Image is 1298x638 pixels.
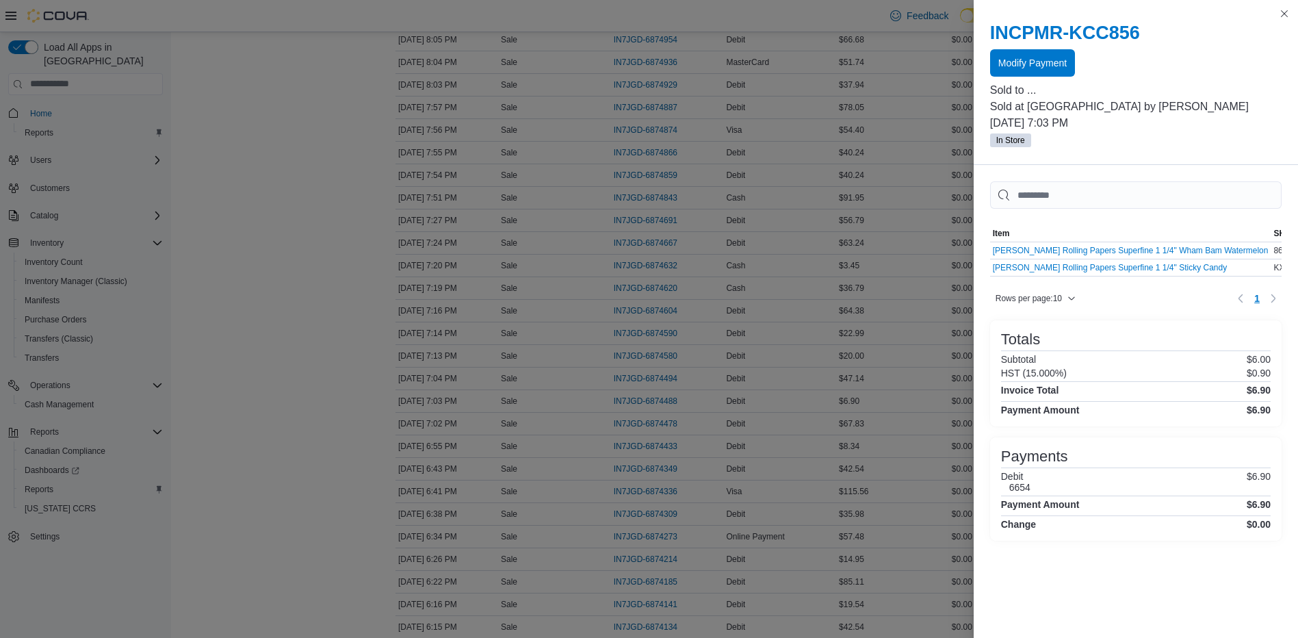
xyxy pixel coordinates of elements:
[996,293,1062,304] span: Rows per page : 10
[1232,290,1249,307] button: Previous page
[1276,5,1293,22] button: Close this dialog
[1001,368,1067,379] h6: HST (15.000%)
[993,263,1227,272] button: [PERSON_NAME] Rolling Papers Superfine 1 1/4" Sticky Candy
[1232,288,1282,309] nav: Pagination for table: MemoryTable from EuiInMemoryTable
[1001,354,1036,365] h6: Subtotal
[990,115,1282,131] p: [DATE] 7:03 PM
[1247,519,1271,530] h4: $0.00
[1001,519,1036,530] h4: Change
[990,181,1282,209] input: This is a search bar. As you type, the results lower in the page will automatically filter.
[993,246,1269,255] button: [PERSON_NAME] Rolling Papers Superfine 1 1/4" Wham Bam Watermelon
[996,134,1025,146] span: In Store
[1001,448,1068,465] h3: Payments
[1001,405,1080,416] h4: Payment Amount
[1247,368,1271,379] p: $0.90
[1001,499,1080,510] h4: Payment Amount
[990,49,1075,77] button: Modify Payment
[998,56,1067,70] span: Modify Payment
[990,99,1282,115] p: Sold at [GEOGRAPHIC_DATA] by [PERSON_NAME]
[1249,288,1265,309] ul: Pagination for table: MemoryTable from EuiInMemoryTable
[990,82,1282,99] p: Sold to ...
[1001,331,1040,348] h3: Totals
[993,228,1010,239] span: Item
[990,133,1031,147] span: In Store
[990,225,1271,242] button: Item
[1001,471,1030,482] h6: Debit
[1249,288,1265,309] button: Page 1 of 1
[1009,482,1030,493] h6: 6654
[1247,499,1271,510] h4: $6.90
[1247,385,1271,396] h4: $6.90
[1247,354,1271,365] p: $6.00
[1247,471,1271,493] p: $6.90
[990,290,1081,307] button: Rows per page:10
[1254,292,1260,305] span: 1
[990,22,1282,44] h2: INCPMR-KCC856
[1247,405,1271,416] h4: $6.90
[1001,385,1059,396] h4: Invoice Total
[1273,228,1290,239] span: SKU
[1265,290,1282,307] button: Next page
